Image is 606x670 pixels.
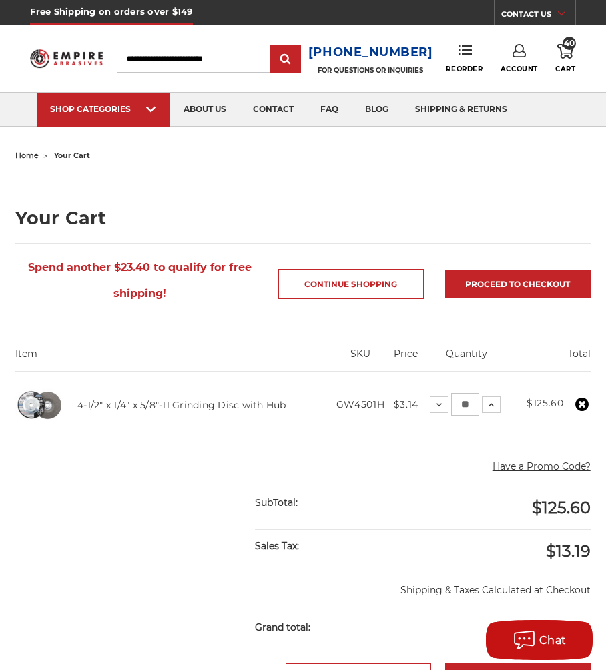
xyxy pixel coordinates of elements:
span: GW4501H [336,398,385,410]
a: CONTACT US [501,7,575,25]
a: faq [307,93,352,127]
button: Chat [486,620,593,660]
strong: Sales Tax: [255,540,299,552]
th: Price [390,347,421,371]
strong: $125.60 [527,397,564,409]
th: Total [511,347,591,371]
div: SHOP CATEGORIES [50,104,157,114]
th: Quantity [422,347,512,371]
span: Cart [555,65,575,73]
div: SubTotal: [255,486,422,519]
a: Continue Shopping [278,269,424,299]
a: about us [170,93,240,127]
span: Account [501,65,538,73]
span: 40 [563,37,576,50]
a: Proceed to checkout [445,270,591,298]
h1: Your Cart [15,209,590,227]
a: 40 Cart [555,44,575,73]
a: Reorder [446,44,483,73]
img: Empire Abrasives [30,45,103,73]
p: FOR QUESTIONS OR INQUIRIES [308,66,433,75]
p: Shipping & Taxes Calculated at Checkout [255,573,591,597]
strong: Grand total: [255,621,310,633]
th: Item [15,347,330,371]
a: [PHONE_NUMBER] [308,43,433,62]
a: contact [240,93,307,127]
span: Chat [539,634,567,647]
a: blog [352,93,402,127]
span: your cart [54,151,90,160]
th: SKU [330,347,390,371]
input: 4-1/2" x 1/4" x 5/8"-11 Grinding Disc with Hub Quantity: [451,393,479,416]
span: $13.19 [546,541,591,561]
a: 4-1/2" x 1/4" x 5/8"-11 Grinding Disc with Hub [77,399,286,411]
img: BHA 4.5 Inch Grinding Wheel with 5/8 inch hub [15,381,63,429]
span: Reorder [446,65,483,73]
span: $3.14 [394,398,419,410]
span: Spend another $23.40 to qualify for free shipping! [28,261,252,300]
input: Submit [272,46,299,73]
span: $125.60 [532,498,591,517]
a: shipping & returns [402,93,521,127]
a: home [15,151,39,160]
button: Have a Promo Code? [493,460,591,474]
